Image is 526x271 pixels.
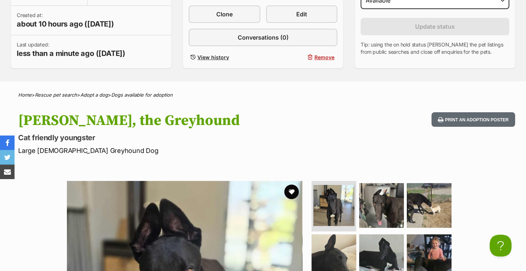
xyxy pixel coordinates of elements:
[189,29,337,46] a: Conversations (0)
[18,133,321,143] p: Cat friendly youngster
[18,112,321,129] h1: [PERSON_NAME], the Greyhound
[490,235,511,256] iframe: Help Scout Beacon - Open
[266,52,338,62] button: Remove
[314,53,334,61] span: Remove
[17,19,114,29] span: about 10 hours ago ([DATE])
[80,92,108,98] a: Adopt a dog
[266,5,338,23] a: Edit
[313,185,354,226] img: Photo of Connor, The Greyhound
[17,12,114,29] p: Created at:
[189,5,260,23] a: Clone
[17,48,125,58] span: less than a minute ago ([DATE])
[35,92,77,98] a: Rescue pet search
[216,10,233,19] span: Clone
[359,183,404,228] img: Photo of Connor, The Greyhound
[197,53,229,61] span: View history
[296,10,307,19] span: Edit
[238,33,289,42] span: Conversations (0)
[361,18,509,35] button: Update status
[18,146,321,155] p: Large [DEMOGRAPHIC_DATA] Greyhound Dog
[415,22,455,31] span: Update status
[284,185,299,199] button: favourite
[18,92,32,98] a: Home
[431,112,515,127] button: Print an adoption poster
[407,183,451,228] img: Photo of Connor, The Greyhound
[17,41,125,58] p: Last updated:
[189,52,260,62] a: View history
[111,92,173,98] a: Dogs available for adoption
[361,41,509,56] p: Tip: using the on hold status [PERSON_NAME] the pet listings from public searches and close off e...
